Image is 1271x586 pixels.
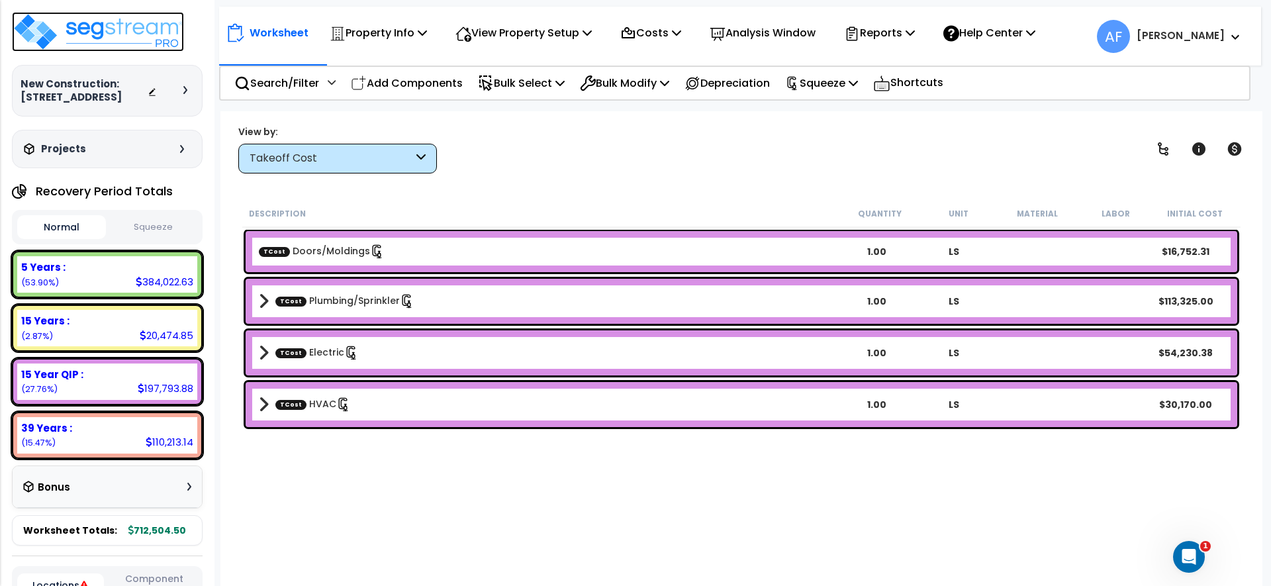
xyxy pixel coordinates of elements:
[1097,20,1130,53] span: AF
[844,24,915,42] p: Reports
[478,74,565,92] p: Bulk Select
[275,397,351,412] a: Custom Item
[140,328,193,342] div: 20,474.85
[138,381,193,395] div: 197,793.88
[1147,398,1225,411] div: $30,170.00
[1102,209,1130,219] small: Labor
[916,295,993,308] div: LS
[128,524,186,537] b: 712,504.50
[949,209,968,219] small: Unit
[838,346,916,360] div: 1.00
[250,24,308,42] p: Worksheet
[21,421,72,435] b: 39 Years :
[1147,295,1225,308] div: $113,325.00
[109,216,198,239] button: Squeeze
[916,398,993,411] div: LS
[234,74,319,92] p: Search/Filter
[1147,245,1225,258] div: $16,752.31
[330,24,427,42] p: Property Info
[1173,541,1205,573] iframe: Intercom live chat
[36,185,173,198] h4: Recovery Period Totals
[21,383,58,395] small: 27.760368913261747%
[146,435,193,449] div: 110,213.14
[41,142,86,156] h3: Projects
[1167,209,1223,219] small: Initial Cost
[259,246,290,256] span: TCost
[249,209,306,219] small: Description
[858,209,902,219] small: Quantity
[275,296,306,306] span: TCost
[259,244,385,259] a: Custom Item
[38,482,70,493] h3: Bonus
[250,151,413,166] div: Takeoff Cost
[21,330,53,342] small: 2.8736456292625863%
[21,77,148,104] h3: New Construction: [STREET_ADDRESS]
[344,68,470,99] div: Add Components
[866,67,951,99] div: Shortcuts
[21,314,70,328] b: 15 Years :
[785,74,858,92] p: Squeeze
[710,24,816,42] p: Analysis Window
[838,245,916,258] div: 1.00
[873,73,943,93] p: Shortcuts
[1017,209,1058,219] small: Material
[677,68,777,99] div: Depreciation
[21,260,66,274] b: 5 Years :
[1200,541,1211,552] span: 1
[580,74,669,92] p: Bulk Modify
[455,24,592,42] p: View Property Setup
[275,346,359,360] a: Custom Item
[684,74,770,92] p: Depreciation
[1147,346,1225,360] div: $54,230.38
[916,245,993,258] div: LS
[620,24,681,42] p: Costs
[17,215,106,239] button: Normal
[23,524,117,537] span: Worksheet Totals:
[275,294,414,309] a: Custom Item
[275,399,306,409] span: TCost
[12,12,184,52] img: logo_pro_r.png
[238,125,437,138] div: View by:
[916,346,993,360] div: LS
[21,437,56,448] small: 15.468412954294877%
[838,295,916,308] div: 1.00
[943,24,1035,42] p: Help Center
[351,74,463,92] p: Add Components
[136,275,193,289] div: 384,022.63
[838,398,916,411] div: 1.00
[21,367,83,381] b: 15 Year QIP :
[1137,28,1225,42] b: [PERSON_NAME]
[21,277,59,288] small: 53.89757250318079%
[275,348,306,358] span: TCost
